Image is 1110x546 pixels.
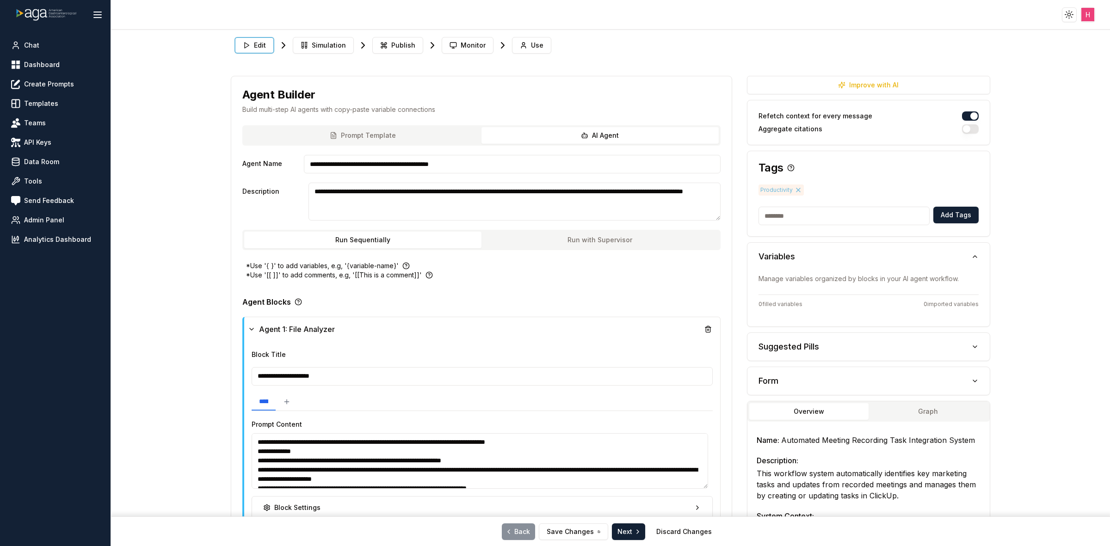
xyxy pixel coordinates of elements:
[24,215,64,225] span: Admin Panel
[252,496,713,519] button: Block Settings
[372,37,423,54] button: Publish
[293,37,354,54] button: Simulation
[24,80,74,89] span: Create Prompts
[531,41,543,50] span: Use
[7,76,103,92] a: Create Prompts
[24,118,46,128] span: Teams
[758,301,802,308] span: 0 filled variables
[758,126,822,132] label: Aggregate citations
[24,41,39,50] span: Chat
[24,99,58,108] span: Templates
[747,270,990,326] div: Variables
[11,196,20,205] img: feedback
[242,155,300,173] label: Agent Name
[747,367,990,395] button: Form
[242,183,305,221] label: Description
[757,435,980,446] h3: Name:
[7,56,103,73] a: Dashboard
[502,523,535,540] a: Back
[24,177,42,186] span: Tools
[758,113,872,119] label: Refetch context for every message
[246,270,422,280] p: *Use '[[ ]]' to add comments, e.g, '[[This is a comment]]'
[757,468,980,501] p: This workflow system automatically identifies key marketing tasks and updates from recorded meeti...
[263,503,321,512] div: Block Settings
[749,403,869,420] button: Overview
[933,207,979,223] button: Add Tags
[924,301,979,308] span: 0 imported variables
[24,196,74,205] span: Send Feedback
[7,115,103,131] a: Teams
[617,527,641,536] span: Next
[242,105,721,114] p: Build multi-step AI agents with copy-paste variable connections
[252,350,286,358] label: Block Title
[242,298,291,306] p: Agent Blocks
[869,403,988,420] button: Graph
[234,37,274,54] button: Edit
[24,60,60,69] span: Dashboard
[612,523,645,540] button: Next
[649,523,719,540] button: Discard Changes
[461,41,486,50] span: Monitor
[24,138,51,147] span: API Keys
[481,127,719,144] button: AI Agent
[747,243,990,270] button: Variables
[757,455,980,466] h3: Description:
[758,184,804,196] span: Productivity
[757,510,980,521] h3: System Context:
[7,95,103,112] a: Templates
[254,41,266,50] span: Edit
[7,134,103,151] a: API Keys
[244,127,481,144] button: Prompt Template
[747,333,990,361] button: Suggested Pills
[259,324,335,335] span: Agent 1: File Analyzer
[7,173,103,190] a: Tools
[512,37,551,54] button: Use
[24,157,59,166] span: Data Room
[747,76,990,94] button: Improve with AI
[656,527,712,536] a: Discard Changes
[758,162,783,173] h3: Tags
[391,41,415,50] span: Publish
[312,41,346,50] span: Simulation
[481,232,719,248] button: Run with Supervisor
[24,235,91,244] span: Analytics Dashboard
[7,153,103,170] a: Data Room
[244,232,481,248] button: Run Sequentially
[7,37,103,54] a: Chat
[7,231,103,248] a: Analytics Dashboard
[246,261,399,270] p: *Use '{ }' to add variables, e.g, '{variable-name}'
[539,523,608,540] button: Save Changes
[758,274,959,283] p: Manage variables organized by blocks in your AI agent workflow.
[242,87,315,102] h1: Agent Builder
[442,37,493,54] button: Monitor
[781,436,975,445] span: Automated Meeting Recording Task Integration System
[7,192,103,209] a: Send Feedback
[7,212,103,228] a: Admin Panel
[252,420,302,428] label: Prompt Content
[1081,8,1095,21] img: ACg8ocJJXoBNX9W-FjmgwSseULRJykJmqCZYzqgfQpEi3YodQgNtRg=s96-c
